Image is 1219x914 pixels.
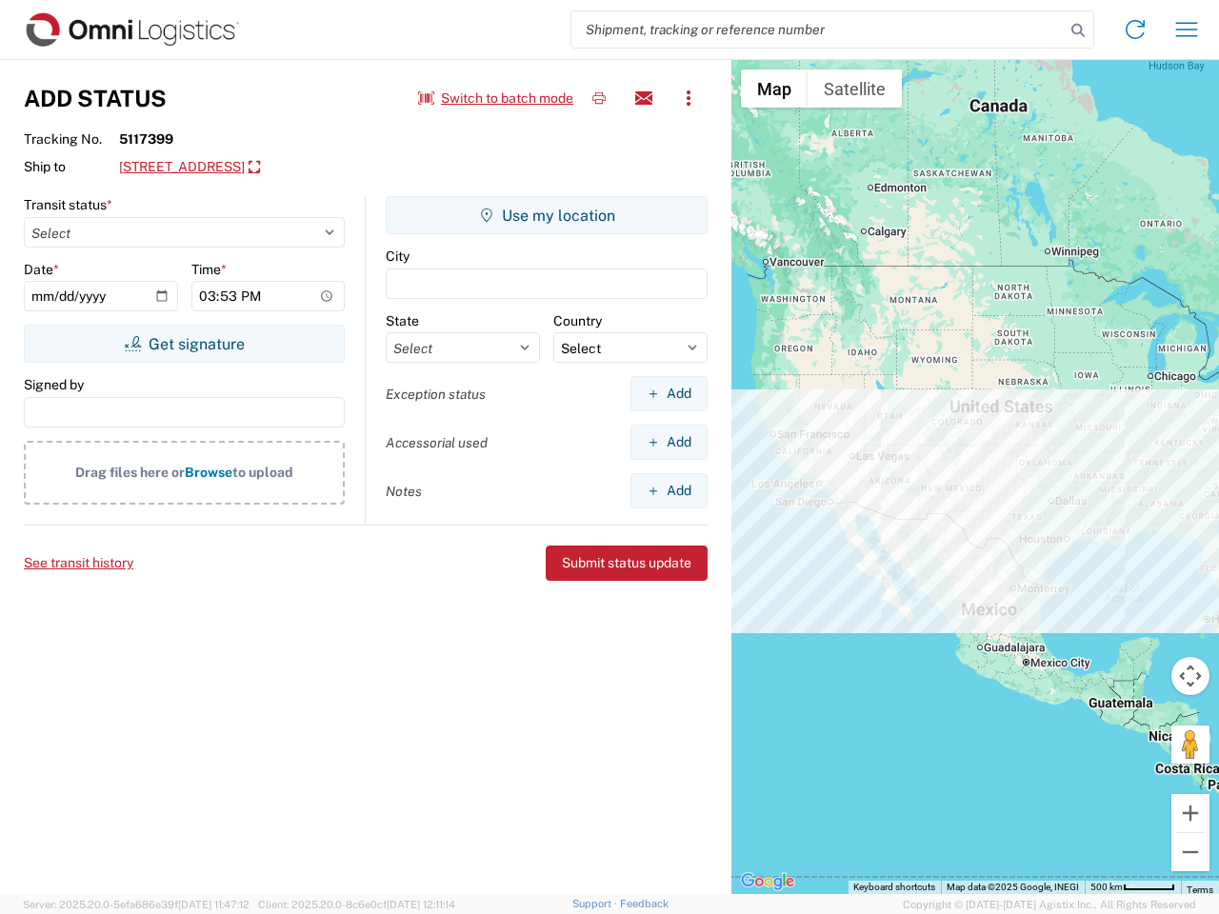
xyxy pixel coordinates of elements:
span: to upload [232,465,293,480]
button: Drag Pegman onto the map to open Street View [1171,725,1209,764]
label: Accessorial used [386,434,488,451]
span: 500 km [1090,882,1123,892]
label: Exception status [386,386,486,403]
a: [STREET_ADDRESS] [119,151,260,184]
button: Zoom out [1171,833,1209,871]
span: Map data ©2025 Google, INEGI [947,882,1079,892]
button: Zoom in [1171,794,1209,832]
input: Shipment, tracking or reference number [571,11,1065,48]
button: Add [630,425,708,460]
span: Browse [185,465,232,480]
button: Add [630,473,708,508]
span: Tracking No. [24,130,119,148]
label: Signed by [24,376,84,393]
label: Time [191,261,227,278]
strong: 5117399 [119,130,173,148]
button: Show street map [741,70,808,108]
button: Switch to batch mode [418,83,573,114]
button: Keyboard shortcuts [853,881,935,894]
label: Date [24,261,59,278]
span: [DATE] 12:11:14 [387,899,455,910]
span: Ship to [24,158,119,175]
img: Google [736,869,799,894]
button: Map camera controls [1171,657,1209,695]
a: Support [572,898,620,909]
a: Open this area in Google Maps (opens a new window) [736,869,799,894]
span: [DATE] 11:47:12 [178,899,250,910]
a: Feedback [620,898,669,909]
label: Country [553,312,602,329]
button: See transit history [24,547,133,579]
label: Transit status [24,196,112,213]
button: Submit status update [546,546,708,581]
span: Client: 2025.20.0-8c6e0cf [258,899,455,910]
span: Copyright © [DATE]-[DATE] Agistix Inc., All Rights Reserved [903,896,1196,913]
button: Get signature [24,325,345,363]
button: Map Scale: 500 km per 51 pixels [1085,881,1181,894]
button: Show satellite imagery [808,70,902,108]
button: Add [630,376,708,411]
span: Drag files here or [75,465,185,480]
label: State [386,312,419,329]
a: Terms [1187,884,1213,895]
label: Notes [386,483,422,500]
label: City [386,248,410,265]
span: Server: 2025.20.0-5efa686e39f [23,899,250,910]
button: Use my location [386,196,708,234]
h3: Add Status [24,85,167,112]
